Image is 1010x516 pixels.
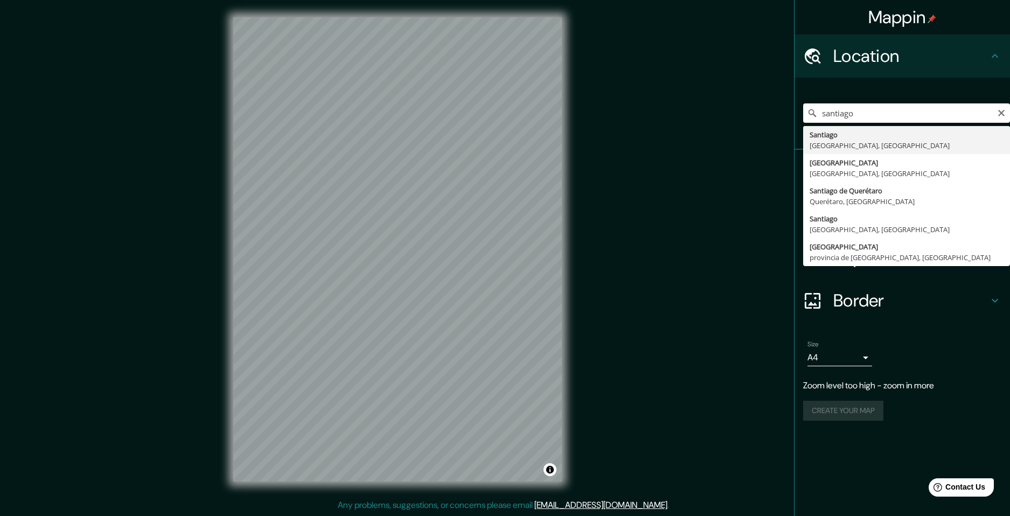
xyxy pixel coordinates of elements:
h4: Mappin [868,6,937,28]
a: [EMAIL_ADDRESS][DOMAIN_NAME] [534,499,667,511]
img: pin-icon.png [928,15,936,23]
div: [GEOGRAPHIC_DATA] [810,241,1004,252]
div: [GEOGRAPHIC_DATA] [810,157,1004,168]
div: Style [795,193,1010,236]
div: A4 [807,349,872,366]
div: provincia de [GEOGRAPHIC_DATA], [GEOGRAPHIC_DATA] [810,252,1004,263]
label: Size [807,340,819,349]
button: Clear [997,107,1006,117]
div: . [669,499,671,512]
div: Location [795,34,1010,78]
h4: Location [833,45,988,67]
div: [GEOGRAPHIC_DATA], [GEOGRAPHIC_DATA] [810,224,1004,235]
div: Santiago [810,213,1004,224]
h4: Layout [833,247,988,268]
div: Santiago [810,129,1004,140]
h4: Border [833,290,988,311]
p: Any problems, suggestions, or concerns please email . [338,499,669,512]
div: . [671,499,673,512]
div: Santiago de Querétaro [810,185,1004,196]
div: Querétaro, [GEOGRAPHIC_DATA] [810,196,1004,207]
div: [GEOGRAPHIC_DATA], [GEOGRAPHIC_DATA] [810,140,1004,151]
div: Border [795,279,1010,322]
div: [GEOGRAPHIC_DATA], [GEOGRAPHIC_DATA] [810,168,1004,179]
canvas: Map [233,17,562,482]
p: Zoom level too high - zoom in more [803,379,1001,392]
button: Toggle attribution [544,463,556,476]
iframe: Help widget launcher [914,474,998,504]
input: Pick your city or area [803,103,1010,123]
div: Pins [795,150,1010,193]
div: Layout [795,236,1010,279]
